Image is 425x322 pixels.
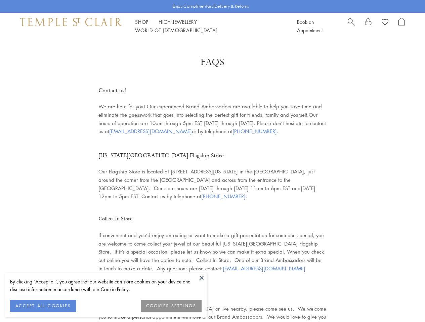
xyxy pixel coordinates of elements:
[232,128,277,135] a: [PHONE_NUMBER]
[98,232,324,272] span: If convenient and you’d enjoy an outing or want to make a gift presentation for someone special, ...
[135,27,217,34] a: World of [DEMOGRAPHIC_DATA]World of [DEMOGRAPHIC_DATA]
[223,265,305,272] a: [EMAIL_ADDRESS][DOMAIN_NAME]
[141,300,202,312] button: COOKIES SETTINGS
[98,85,327,96] h2: Contact us!
[135,18,282,35] nav: Main navigation
[20,18,122,26] img: Temple St. Clair
[159,18,197,25] a: High JewelleryHigh Jewellery
[297,18,323,34] a: Book an Appointment
[382,18,388,28] a: View Wishlist
[201,193,247,200] span: .
[98,214,327,224] h3: Collect In Store
[173,3,249,10] p: Enjoy Complimentary Delivery & Returns
[348,18,355,35] a: Search
[10,278,202,293] div: By clicking “Accept all”, you agree that our website can store cookies on your device and disclos...
[398,18,405,35] a: Open Shopping Bag
[135,18,148,25] a: ShopShop
[98,102,327,136] p: We are here for you! Our experienced Brand Ambassadors are available to help you save time and el...
[109,128,192,135] a: [EMAIL_ADDRESS][DOMAIN_NAME]
[98,150,327,161] h2: [US_STATE][GEOGRAPHIC_DATA] Flagship Store
[27,56,398,68] h1: FAQs
[201,193,246,200] a: [PHONE_NUMBER]
[98,168,315,200] span: Our Flagship Store is located at [STREET_ADDRESS][US_STATE] in the [GEOGRAPHIC_DATA], just around...
[10,300,76,312] button: ACCEPT ALL COOKIES
[98,287,327,299] h2: Book a In-Store Appointment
